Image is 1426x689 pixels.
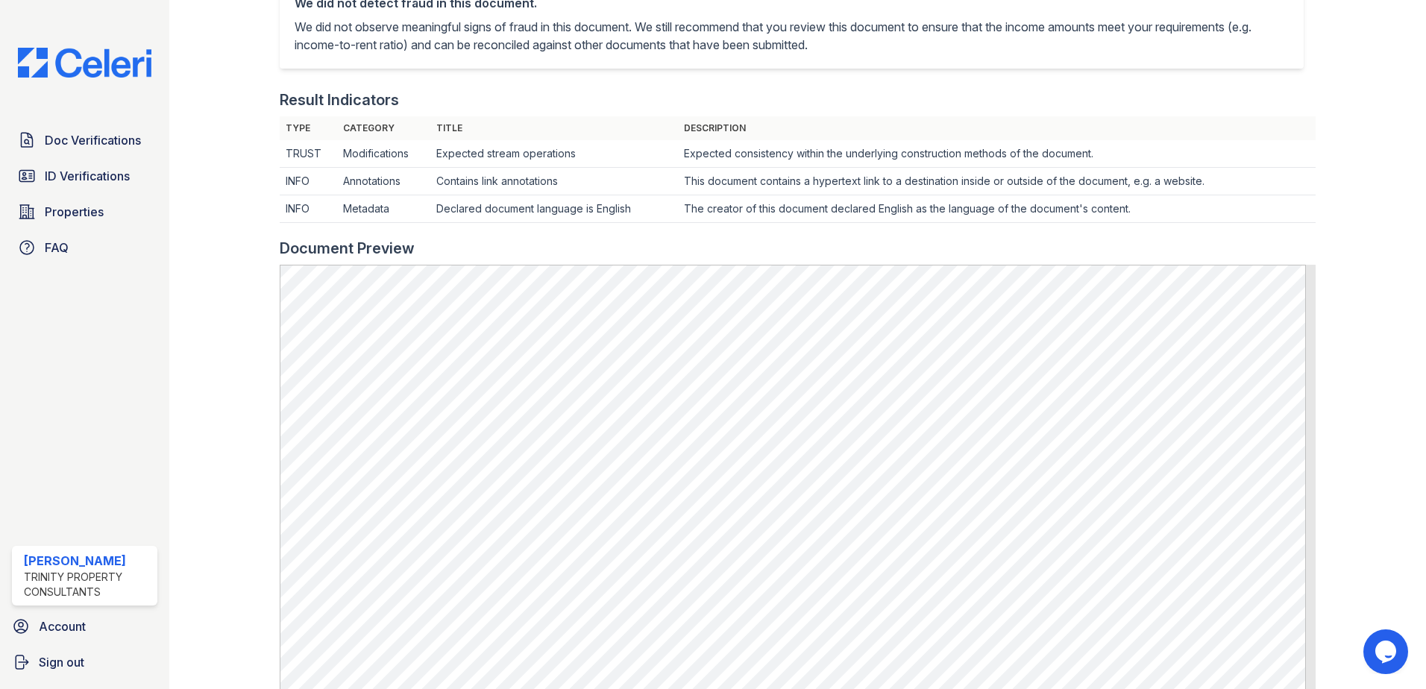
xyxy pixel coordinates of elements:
div: Document Preview [280,238,415,259]
td: Metadata [337,195,430,223]
p: We did not observe meaningful signs of fraud in this document. We still recommend that you review... [295,18,1289,54]
td: Modifications [337,140,430,168]
td: The creator of this document declared English as the language of the document's content. [678,195,1316,223]
div: Trinity Property Consultants [24,570,151,600]
a: Doc Verifications [12,125,157,155]
span: Properties [45,203,104,221]
td: INFO [280,195,337,223]
div: [PERSON_NAME] [24,552,151,570]
a: ID Verifications [12,161,157,191]
a: Sign out [6,647,163,677]
td: Expected consistency within the underlying construction methods of the document. [678,140,1316,168]
td: Annotations [337,168,430,195]
td: Expected stream operations [430,140,678,168]
th: Title [430,116,678,140]
span: Doc Verifications [45,131,141,149]
td: Declared document language is English [430,195,678,223]
span: Sign out [39,653,84,671]
td: Contains link annotations [430,168,678,195]
td: INFO [280,168,337,195]
td: This document contains a hypertext link to a destination inside or outside of the document, e.g. ... [678,168,1316,195]
th: Type [280,116,337,140]
img: CE_Logo_Blue-a8612792a0a2168367f1c8372b55b34899dd931a85d93a1a3d3e32e68fde9ad4.png [6,48,163,78]
a: FAQ [12,233,157,262]
span: FAQ [45,239,69,257]
span: ID Verifications [45,167,130,185]
a: Properties [12,197,157,227]
div: Result Indicators [280,89,399,110]
span: Account [39,617,86,635]
td: TRUST [280,140,337,168]
th: Category [337,116,430,140]
th: Description [678,116,1316,140]
a: Account [6,611,163,641]
iframe: chat widget [1363,629,1411,674]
